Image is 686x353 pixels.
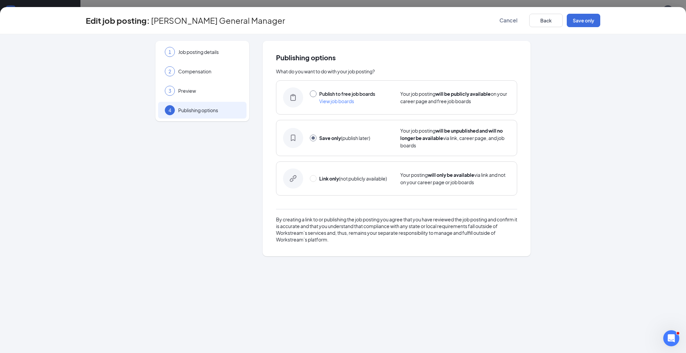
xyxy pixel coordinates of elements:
[276,54,517,61] span: Publishing options
[499,17,518,24] span: Cancel
[400,128,504,148] span: Your job posting via link, career page, and job boards
[168,87,171,94] span: 3
[151,17,285,24] span: [PERSON_NAME] General Manager
[428,172,474,178] strong: will only be available
[86,15,150,26] h3: Edit job posting:
[400,172,505,185] span: Your posting via link and not on your career page or job boards
[319,91,375,97] span: Publish to free job boards
[319,175,387,182] span: (not publicly available)
[276,68,375,74] span: What do you want to do with your job posting?
[168,107,171,114] span: 4
[492,14,525,27] button: Cancel
[178,107,240,114] span: Publishing options
[319,98,354,104] span: View job boards
[178,68,240,75] span: Compensation
[290,175,296,182] svg: LinkOnlyIcon
[168,68,171,75] span: 2
[178,87,240,94] span: Preview
[400,91,507,104] span: Your job posting on your career page and free job boards
[276,216,517,243] div: By creating a link to or publishing the job posting you agree that you have reviewed the job post...
[663,330,679,346] iframe: Intercom live chat
[567,14,600,27] button: Save only
[319,135,370,141] span: (publish later)
[400,128,503,141] strong: will be unpublished and will no longer be available
[319,175,339,182] strong: Link only
[178,49,240,55] span: Job posting details
[168,49,171,55] span: 1
[290,135,296,141] svg: SaveOnlyIcon
[435,91,491,97] strong: will be publicly available
[529,14,563,27] button: Back
[319,135,341,141] strong: Save only
[290,94,296,101] svg: BoardIcon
